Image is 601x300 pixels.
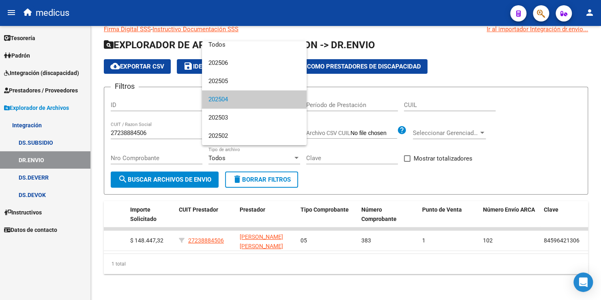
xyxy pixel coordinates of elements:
[208,127,300,145] span: 202502
[208,90,300,109] span: 202504
[208,36,300,54] span: Todos
[208,72,300,90] span: 202505
[208,54,300,72] span: 202506
[573,272,593,292] div: Open Intercom Messenger
[208,109,300,127] span: 202503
